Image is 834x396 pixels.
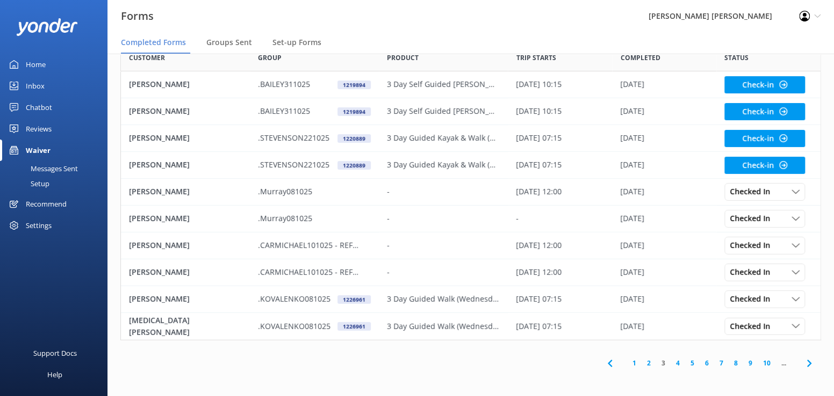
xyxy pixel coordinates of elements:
span: Status [724,53,749,63]
div: row [120,313,821,340]
p: [DATE] 07:15 [516,132,562,144]
p: [DATE] [620,186,644,197]
span: Checked In [730,320,777,332]
p: .CARMICHAEL101025 - REF 965195 [258,266,360,278]
p: - [516,212,519,224]
div: Setup [6,176,49,191]
div: Help [47,364,62,385]
p: [DATE] 12:00 [516,266,562,278]
div: 1226961 [337,295,371,304]
p: [DATE] [620,266,644,278]
p: - [387,266,390,278]
a: 8 [729,358,743,368]
button: Check-in [724,130,805,147]
div: Waiver [26,140,51,161]
div: row [120,232,821,259]
div: grid [120,71,821,340]
p: .Murray081025 [258,212,312,224]
span: Trip starts [516,53,556,63]
p: [DATE] 07:15 [516,293,562,305]
p: [PERSON_NAME] [129,239,190,251]
div: row [120,179,821,206]
p: - [387,186,390,197]
span: Customer [129,53,165,63]
p: [DATE] [620,132,644,144]
div: row [120,98,821,125]
a: 10 [758,358,776,368]
h3: Forms [121,8,154,25]
div: 1219894 [337,80,371,89]
div: 1219894 [337,107,371,116]
p: .CARMICHAEL101025 - REF 965195 [258,239,360,251]
p: .STEVENSON221025 [258,132,329,144]
a: 3 [656,358,671,368]
p: [DATE] [620,78,644,90]
a: 4 [671,358,685,368]
p: .KOVALENKO081025 [258,320,330,332]
p: [PERSON_NAME] [129,212,190,224]
p: 3 Day Self Guided [PERSON_NAME] Walk [387,78,500,90]
span: Completed Forms [121,37,186,48]
span: Group [258,53,282,63]
div: row [120,152,821,179]
div: row [120,125,821,152]
div: Inbox [26,75,45,97]
a: 9 [743,358,758,368]
span: Checked In [730,186,777,197]
p: 3 Day Guided Kayak & Walk (Wednesdays) [387,159,500,171]
p: [DATE] 12:00 [516,239,562,251]
a: 5 [685,358,700,368]
p: 3 Day Guided Walk (Wednesdays) [387,293,500,305]
p: [DATE] 10:15 [516,78,562,90]
button: Check-in [724,76,805,93]
span: Checked In [730,266,777,278]
div: Settings [26,215,52,236]
p: 3 Day Self Guided [PERSON_NAME] Walk [387,105,500,117]
div: Support Docs [33,342,77,364]
span: Checked In [730,239,777,251]
p: [PERSON_NAME] [129,186,190,197]
span: Product [387,53,419,63]
span: Completed [620,53,660,63]
span: ... [776,358,792,368]
p: [PERSON_NAME] [129,159,190,171]
button: Check-in [724,103,805,120]
p: [DATE] 12:00 [516,186,562,197]
p: - [387,212,390,224]
p: [DATE] [620,239,644,251]
p: 3 Day Guided Kayak & Walk (Wednesdays) [387,132,500,144]
a: 1 [627,358,642,368]
p: .KOVALENKO081025 [258,293,330,305]
p: [DATE] 07:15 [516,320,562,332]
p: 3 Day Guided Walk (Wednesdays) [387,320,500,332]
p: [PERSON_NAME] [129,78,190,90]
div: row [120,286,821,313]
div: Chatbot [26,97,52,118]
a: Messages Sent [6,161,107,176]
div: row [120,71,821,98]
div: Recommend [26,193,67,215]
img: yonder-white-logo.png [16,18,78,36]
p: [PERSON_NAME] [129,266,190,278]
p: - [387,239,390,251]
div: 1220889 [337,161,371,170]
span: Checked In [730,212,777,224]
button: Check-in [724,157,805,174]
p: [PERSON_NAME] [129,132,190,144]
span: Checked In [730,293,777,305]
a: Setup [6,176,107,191]
p: .STEVENSON221025 [258,159,329,171]
p: [DATE] [620,320,644,332]
a: 2 [642,358,656,368]
p: [DATE] [620,105,644,117]
a: 6 [700,358,714,368]
p: .BAILEY311025 [258,78,310,90]
div: Home [26,54,46,75]
p: [PERSON_NAME] [129,293,190,305]
div: Messages Sent [6,161,78,176]
p: .BAILEY311025 [258,105,310,117]
p: [PERSON_NAME] [129,105,190,117]
div: row [120,259,821,286]
p: [DATE] [620,212,644,224]
p: [DATE] 10:15 [516,105,562,117]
